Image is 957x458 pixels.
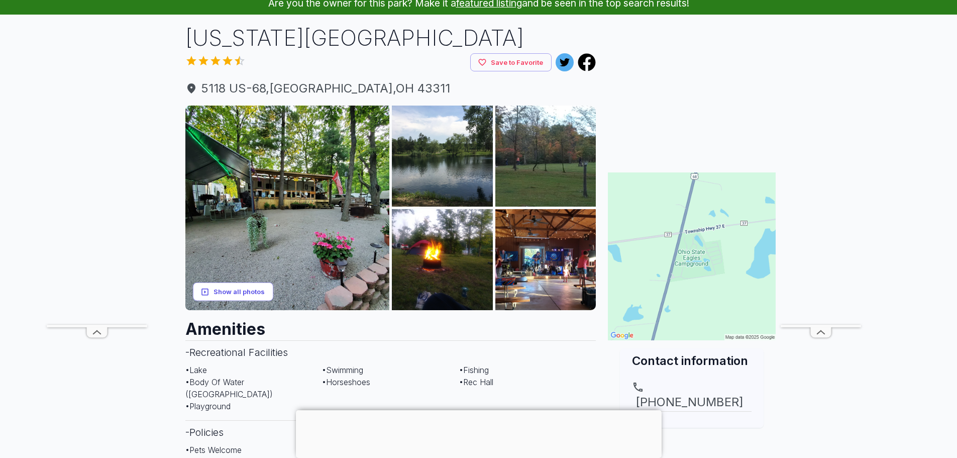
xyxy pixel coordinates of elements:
[459,365,489,375] span: • Fishing
[185,445,242,455] span: • Pets Welcome
[185,310,596,340] h2: Amenities
[632,352,752,369] h2: Contact information
[185,79,596,98] a: 5118 US-68,[GEOGRAPHIC_DATA],OH 43311
[781,23,861,325] iframe: Advertisement
[392,106,493,207] img: AAcXr8ouImE_zDKsJ5nOGA1yahQC93x-UqPPaasoAR2o_M1M-ziWU0t6jlvjKW8imI4dcDjqnJSQiTqnjPqYUk46FT88OLvTo...
[185,420,596,444] h3: - Policies
[185,401,231,411] span: • Playground
[185,340,596,364] h3: - Recreational Facilities
[185,365,207,375] span: • Lake
[608,23,776,148] iframe: Advertisement
[608,172,776,340] img: Map for Ohio State Eagles Recreation Park
[495,209,596,310] img: AAcXr8rjC64fIkmDNYVasqGrFl0DgnjrSNdqaQ7hzmIfXnFJXmgIbsgdD9041gjJxr5nrSVSqxEMrDWTrxdxSst_bRI7DcezR...
[47,23,147,325] iframe: Advertisement
[296,410,662,455] iframe: Advertisement
[185,377,273,399] span: • Body Of Water ([GEOGRAPHIC_DATA])
[193,283,273,301] button: Show all photos
[495,106,596,207] img: AAcXr8oPYBhsqMtzliF2AsDRxSBfW0V37iAtzKcnoA-Ji7gDscLYdmUkISNmKfXBGavcO74ZKk0rR8ZTH_jfVsgMNszyTOdJi...
[392,209,493,310] img: AAcXr8oiZYWI_m4N7EtMcXmxmqjIeYy9Z-d639LtFK6sTN8liD9X1S9MGEqVOQjf7sCwCvXw9oFjY37MZPTfVWuzc8ys6iZ-4...
[185,79,596,98] span: 5118 US-68 , [GEOGRAPHIC_DATA] , OH 43311
[632,381,752,411] a: [PHONE_NUMBER]
[322,365,363,375] span: • Swimming
[185,23,596,53] h1: [US_STATE][GEOGRAPHIC_DATA]
[459,377,493,387] span: • Rec Hall
[322,377,370,387] span: • Horseshoes
[470,53,552,72] button: Save to Favorite
[185,106,390,310] img: AAcXr8qba-R_0Vn2tFLWbjRHON2iyAiJnOgE4de_ugUGRizcFiHHtbxUoGeuW9IZQNkHt_ilULRbLewLlZSqU6mO9Ce8Bwz6O...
